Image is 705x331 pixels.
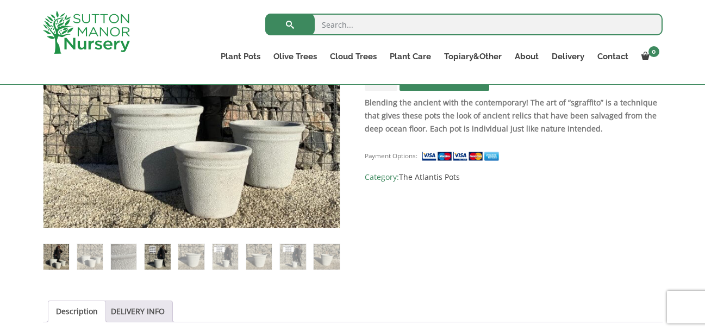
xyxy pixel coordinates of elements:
a: Cloud Trees [323,49,383,64]
img: payment supported [421,151,503,162]
a: Description [56,301,98,322]
input: Search... [265,14,663,35]
img: The Hanoi Atlantis Shades Of White Plant Pots - Image 4 [145,244,170,270]
a: Plant Care [383,49,438,64]
img: The Hanoi Atlantis Shades Of White Plant Pots [43,244,69,270]
strong: Blending the ancient with the contemporary! The art of “sgraffito” is a technique that gives thes... [365,97,657,134]
img: The Hanoi Atlantis Shades Of White Plant Pots - Image 6 [213,244,238,270]
a: Olive Trees [267,49,323,64]
img: The Hanoi Atlantis Shades Of White Plant Pots - Image 5 [178,244,204,270]
img: The Hanoi Atlantis Shades Of White Plant Pots - Image 7 [246,244,272,270]
a: DELIVERY INFO [111,301,165,322]
img: The Hanoi Atlantis Shades Of White Plant Pots - Image 3 [111,244,136,270]
a: About [508,49,545,64]
a: Plant Pots [214,49,267,64]
a: Contact [591,49,635,64]
img: The Hanoi Atlantis Shades Of White Plant Pots - Image 9 [314,244,339,270]
img: The Hanoi Atlantis Shades Of White Plant Pots - Image 8 [280,244,305,270]
img: logo [43,11,130,54]
img: The Hanoi Atlantis Shades Of White Plant Pots - Image 2 [77,244,103,270]
span: Category: [365,171,662,184]
a: Delivery [545,49,591,64]
small: Payment Options: [365,152,417,160]
a: The Atlantis Pots [399,172,460,182]
a: Topiary&Other [438,49,508,64]
a: 0 [635,49,663,64]
span: 0 [648,46,659,57]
